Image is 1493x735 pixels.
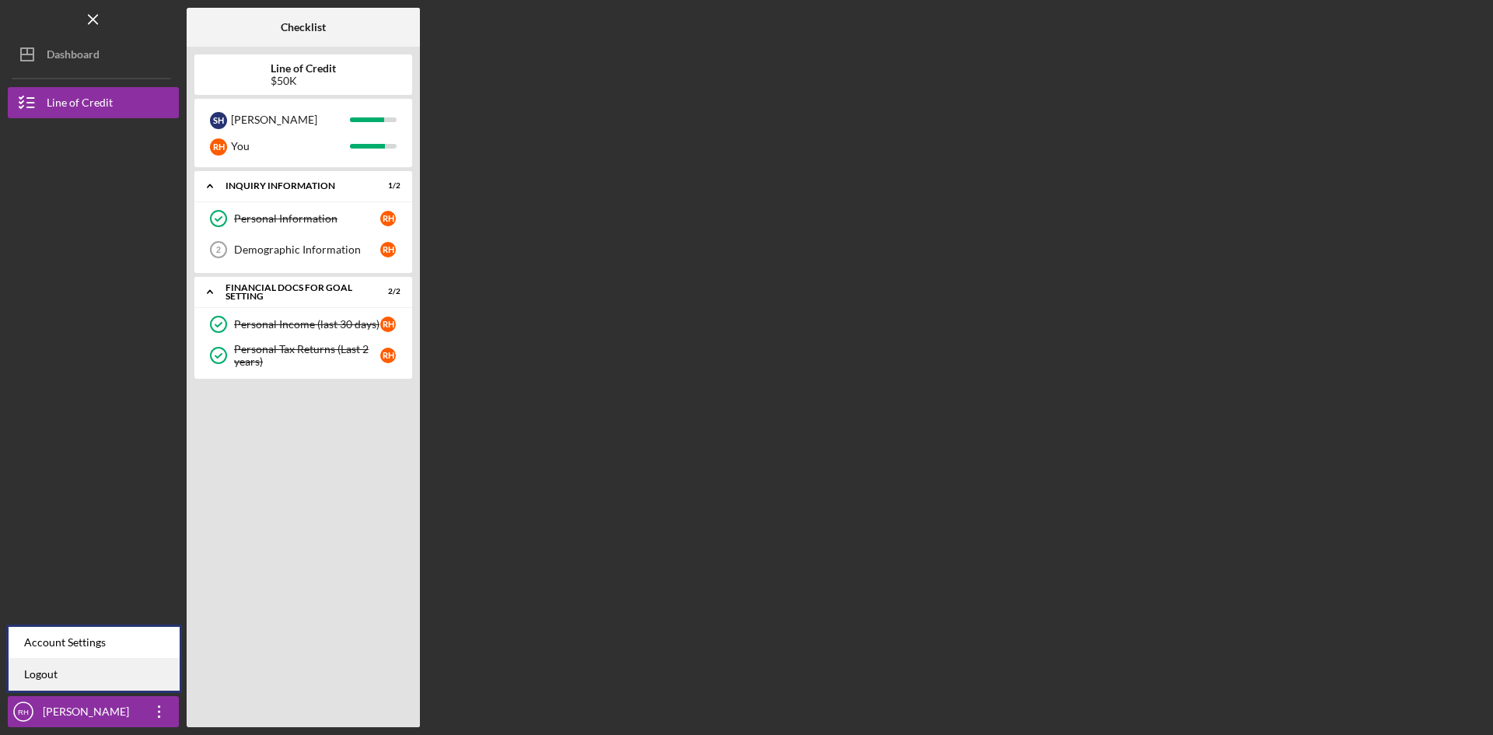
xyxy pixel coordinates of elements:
[210,138,227,156] div: R H
[380,317,396,332] div: R H
[234,343,380,368] div: Personal Tax Returns (Last 2 years)
[8,39,179,70] button: Dashboard
[210,112,227,129] div: S H
[380,348,396,363] div: R H
[271,62,336,75] b: Line of Credit
[9,627,180,659] div: Account Settings
[380,242,396,257] div: R H
[271,75,336,87] div: $50K
[231,107,350,133] div: [PERSON_NAME]
[380,211,396,226] div: R H
[234,243,380,256] div: Demographic Information
[202,234,404,265] a: 2Demographic InformationRH
[231,133,350,159] div: You
[226,283,362,301] div: Financial Docs for Goal Setting
[216,245,221,254] tspan: 2
[234,212,380,225] div: Personal Information
[9,659,180,691] a: Logout
[202,309,404,340] a: Personal Income (last 30 days)RH
[47,87,113,122] div: Line of Credit
[372,287,400,296] div: 2 / 2
[226,181,362,191] div: INQUIRY INFORMATION
[8,696,179,727] button: RH[PERSON_NAME]
[47,39,100,74] div: Dashboard
[202,340,404,371] a: Personal Tax Returns (Last 2 years)RH
[372,181,400,191] div: 1 / 2
[234,318,380,331] div: Personal Income (last 30 days)
[8,87,179,118] button: Line of Credit
[39,696,140,731] div: [PERSON_NAME]
[18,708,29,716] text: RH
[281,21,326,33] b: Checklist
[202,203,404,234] a: Personal InformationRH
